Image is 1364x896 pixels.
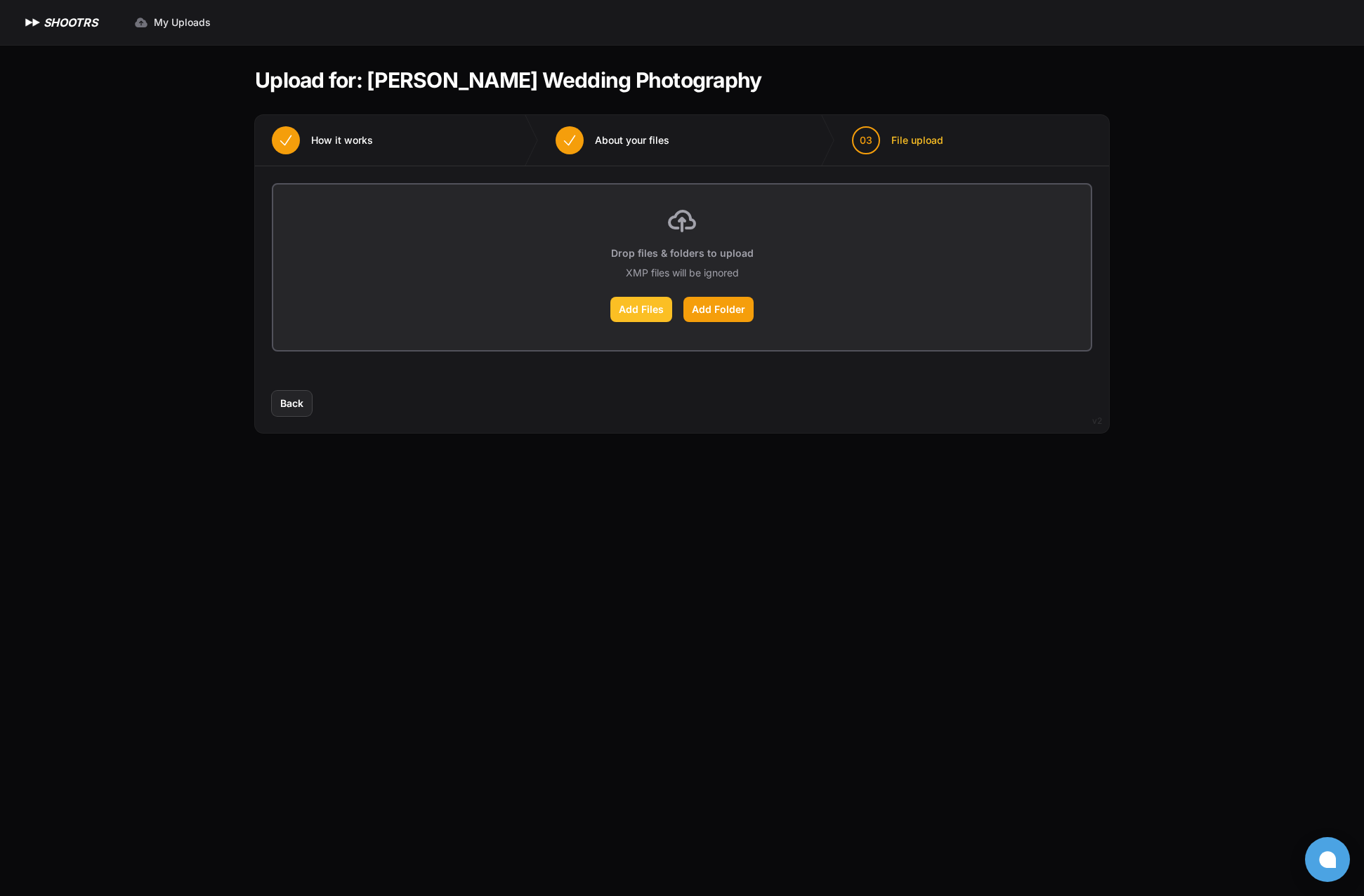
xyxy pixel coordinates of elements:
div: Keywords by Traffic [155,83,237,92]
img: tab_domain_overview_orange.svg [38,81,49,93]
span: Back [280,396,303,410]
span: How it works [311,133,373,147]
a: My Uploads [126,10,219,35]
img: tab_keywords_by_traffic_grey.svg [140,81,151,93]
button: How it works [255,115,390,166]
div: Domain Overview [53,83,126,92]
img: SHOOTRS [22,14,44,31]
label: Add Files [610,297,672,322]
p: XMP files will be ignored [626,266,739,280]
a: SHOOTRS SHOOTRS [22,14,98,31]
img: logo_orange.svg [22,22,34,34]
span: My Uploads [154,15,211,29]
div: Domain: [DOMAIN_NAME] [37,36,155,48]
label: Add Folder [683,297,754,322]
span: 03 [860,133,872,147]
h1: Upload for: [PERSON_NAME] Wedding Photography [255,67,761,93]
button: Back [272,391,312,416]
h1: SHOOTRS [44,14,98,31]
p: Drop files & folders to upload [611,246,754,260]
img: website_grey.svg [22,36,34,48]
span: About your files [595,133,669,147]
button: 03 File upload [835,115,960,166]
div: v 4.0.24 [39,22,69,34]
button: About your files [539,115,686,166]
div: v2 [1092,413,1102,429]
span: File upload [891,133,943,147]
button: Open chat window [1305,837,1350,882]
